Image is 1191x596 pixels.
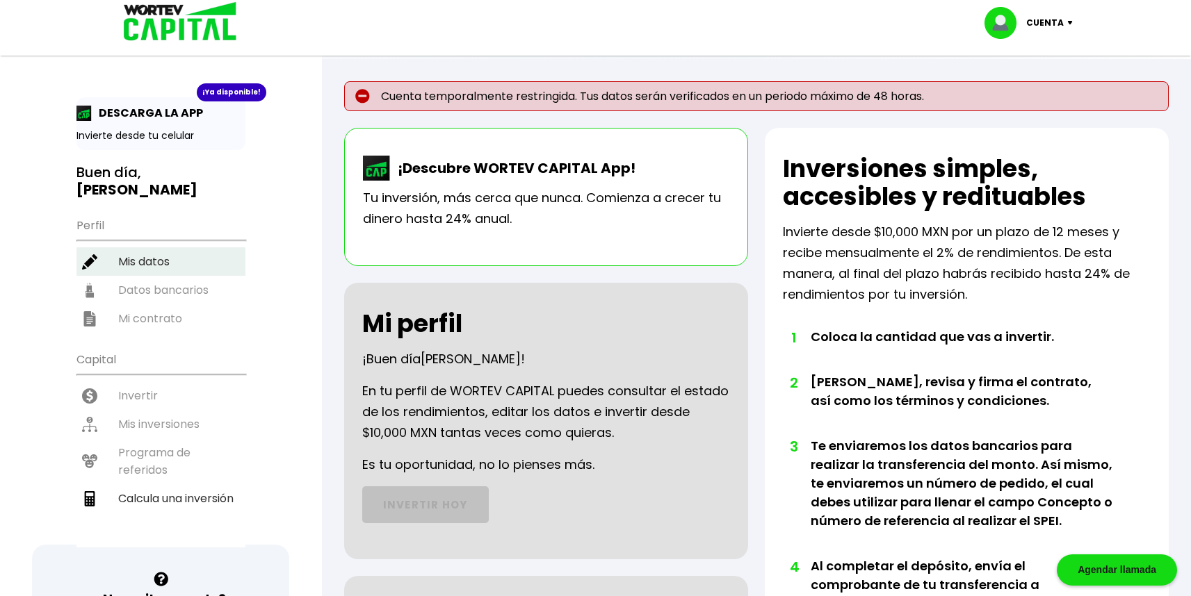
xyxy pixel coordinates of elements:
ul: Capital [76,344,245,547]
span: [PERSON_NAME] [421,350,521,367]
p: Invierte desde tu celular [76,129,245,143]
a: Calcula una inversión [76,484,245,513]
img: icon-down [1064,21,1083,25]
li: Te enviaremos los datos bancarios para realizar la transferencia del monto. Así mismo, te enviare... [811,436,1114,556]
span: 3 [790,436,797,457]
p: Tu inversión, más cerca que nunca. Comienza a crecer tu dinero hasta 24% anual. [363,188,729,229]
div: Agendar llamada [1057,554,1177,586]
p: En tu perfil de WORTEV CAPITAL puedes consultar el estado de los rendimientos, editar los datos e... [362,381,730,443]
p: ¡Descubre WORTEV CAPITAL App! [391,158,635,179]
li: [PERSON_NAME], revisa y firma el contrato, así como los términos y condiciones. [811,372,1114,436]
p: Es tu oportunidad, no lo pienses más. [362,454,594,475]
p: Invierte desde $10,000 MXN por un plazo de 12 meses y recibe mensualmente el 2% de rendimientos. ... [783,222,1151,305]
a: INVERTIR HOY [362,486,489,523]
img: error-circle.027baa21.svg [355,89,370,104]
h3: Buen día, [76,164,245,199]
span: 2 [790,372,797,393]
p: Cuenta temporalmente restringida. Tus datos serán verificados en un periodo máximo de 48 horas. [344,81,1169,111]
p: ¡Buen día ! [362,349,525,370]
li: Coloca la cantidad que vas a invertir. [811,327,1114,372]
h2: Inversiones simples, accesibles y redituables [783,155,1151,210]
span: 1 [790,327,797,348]
img: editar-icon.952d3147.svg [82,254,97,270]
span: 4 [790,556,797,577]
p: Cuenta [1026,13,1064,33]
h2: Mi perfil [362,310,462,338]
img: profile-image [985,7,1026,39]
p: DESCARGA LA APP [92,104,203,122]
img: wortev-capital-app-icon [363,156,391,181]
img: app-icon [76,106,92,121]
b: [PERSON_NAME] [76,180,197,199]
a: Mis datos [76,247,245,276]
img: calculadora-icon.17d418c4.svg [82,491,97,506]
ul: Perfil [76,210,245,333]
div: ¡Ya disponible! [197,83,266,101]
